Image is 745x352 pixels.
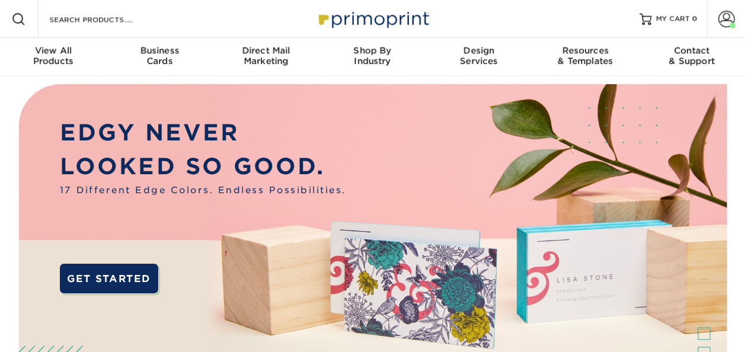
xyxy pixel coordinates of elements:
span: Shop By [319,45,426,56]
span: Design [426,45,532,56]
a: DesignServices [426,38,532,76]
span: Direct Mail [213,45,319,56]
a: Contact& Support [638,38,745,76]
div: Cards [107,45,213,66]
a: Direct MailMarketing [213,38,319,76]
input: SEARCH PRODUCTS..... [48,12,164,26]
a: Resources& Templates [532,38,639,76]
span: Contact [638,45,745,56]
div: Services [426,45,532,66]
a: Shop ByIndustry [319,38,426,76]
a: BusinessCards [107,38,213,76]
div: & Templates [532,45,639,66]
span: MY CART [656,14,690,24]
span: Business [107,45,213,56]
div: Industry [319,45,426,66]
p: EDGY NEVER [60,116,346,150]
img: Primoprint [314,6,432,31]
div: & Support [638,45,745,66]
span: Resources [532,45,639,56]
div: Marketing [213,45,319,66]
a: GET STARTED [60,264,158,293]
span: 17 Different Edge Colors. Endless Possibilities. [60,184,346,197]
p: LOOKED SO GOOD. [60,150,346,184]
span: 0 [692,15,698,23]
